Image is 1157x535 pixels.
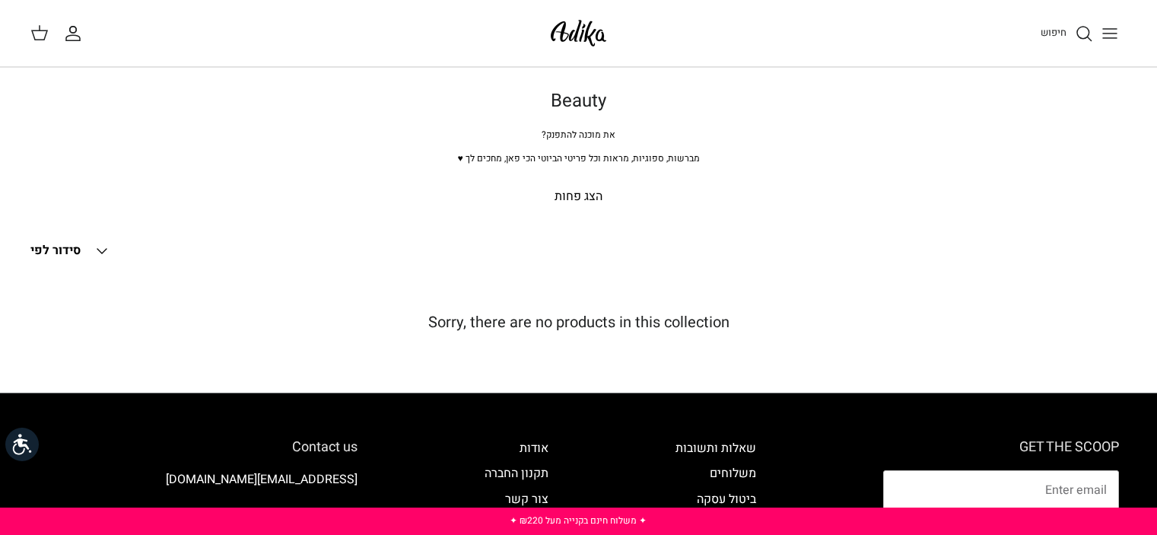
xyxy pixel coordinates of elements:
[505,490,548,508] a: צור קשר
[30,234,111,268] button: סידור לפי
[1093,17,1127,50] button: Toggle menu
[166,470,358,489] a: [EMAIL_ADDRESS][DOMAIN_NAME]
[697,490,756,508] a: ביטול עסקה
[64,24,88,43] a: החשבון שלי
[1041,24,1093,43] a: חיפוש
[46,187,1111,207] p: הצג פחות
[30,314,1127,332] h5: Sorry, there are no products in this collection
[710,464,756,482] a: משלוחים
[510,514,647,527] a: ✦ משלוח חינם בקנייה מעל ₪220 ✦
[38,439,358,456] h6: Contact us
[457,151,699,165] span: מברשות, ספוגיות, מראות וכל פריטי הביוטי הכי פאן, מחכים לך ♥
[485,464,548,482] a: תקנון החברה
[542,128,615,142] span: את מוכנה להתפנק?
[520,439,548,457] a: אודות
[1041,25,1066,40] span: חיפוש
[675,439,756,457] a: שאלות ותשובות
[46,91,1111,113] h1: Beauty
[30,241,81,260] span: סידור לפי
[883,470,1119,510] input: Email
[546,15,611,51] img: Adika IL
[883,439,1119,456] h6: GET THE SCOOP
